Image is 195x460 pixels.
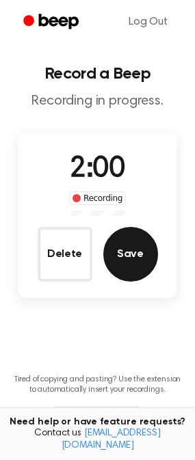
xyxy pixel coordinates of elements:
[8,428,187,452] span: Contact us
[38,227,92,282] button: Delete Audio Record
[11,66,184,82] h1: Record a Beep
[115,5,181,38] a: Log Out
[11,375,184,395] p: Tired of copying and pasting? Use the extension to automatically insert your recordings.
[70,155,125,184] span: 2:00
[69,191,126,205] div: Recording
[11,93,184,110] p: Recording in progress.
[14,9,91,36] a: Beep
[62,429,161,450] a: [EMAIL_ADDRESS][DOMAIN_NAME]
[103,227,158,282] button: Save Audio Record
